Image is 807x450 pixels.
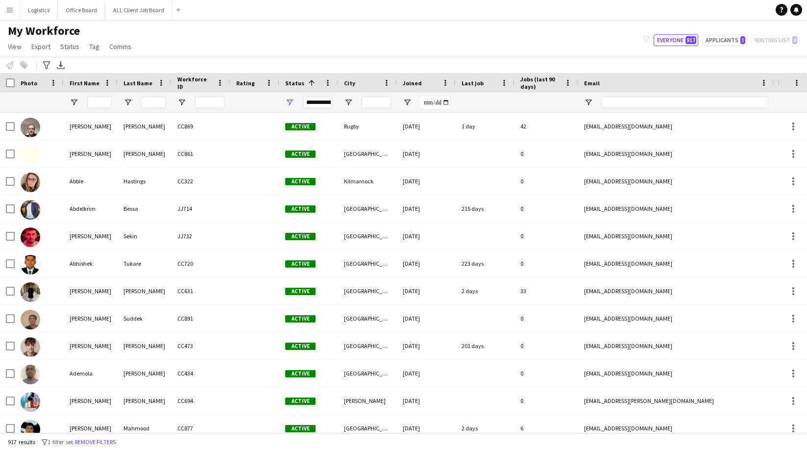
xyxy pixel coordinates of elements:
[64,223,118,250] div: [PERSON_NAME]
[397,168,456,195] div: [DATE]
[397,140,456,167] div: [DATE]
[31,42,50,51] span: Export
[338,305,397,332] div: [GEOGRAPHIC_DATA]
[118,360,171,387] div: [PERSON_NAME]
[514,250,578,277] div: 0
[56,40,83,53] a: Status
[685,36,696,44] span: 917
[64,195,118,222] div: Abdelkrim
[602,97,768,108] input: Email Filter Input
[514,305,578,332] div: 0
[171,387,230,414] div: CC694
[21,227,40,247] img: Abdullah Sekin
[397,360,456,387] div: [DATE]
[578,250,774,277] div: [EMAIL_ADDRESS][DOMAIN_NAME]
[64,250,118,277] div: Abhishek
[397,113,456,140] div: [DATE]
[118,223,171,250] div: Sekin
[171,195,230,222] div: JJ714
[456,277,514,304] div: 2 days
[362,97,391,108] input: City Filter Input
[456,113,514,140] div: 1 day
[285,79,304,87] span: Status
[58,0,105,20] button: Office Board
[702,34,747,46] button: Applicants1
[141,97,166,108] input: Last Name Filter Input
[514,415,578,442] div: 6
[118,113,171,140] div: [PERSON_NAME]
[403,79,422,87] span: Joined
[171,360,230,387] div: CC434
[578,113,774,140] div: [EMAIL_ADDRESS][DOMAIN_NAME]
[285,260,316,268] span: Active
[338,195,397,222] div: [GEOGRAPHIC_DATA]
[338,223,397,250] div: [GEOGRAPHIC_DATA]
[338,140,397,167] div: [GEOGRAPHIC_DATA]
[397,277,456,304] div: [DATE]
[21,337,40,357] img: Adam Wadsworth
[171,250,230,277] div: CC720
[64,415,118,442] div: [PERSON_NAME]
[338,113,397,140] div: Rugby
[64,332,118,359] div: [PERSON_NAME]
[64,305,118,332] div: [PERSON_NAME]
[514,332,578,359] div: 0
[285,343,316,350] span: Active
[123,79,152,87] span: Last Name
[520,75,561,90] span: Jobs (last 90 days)
[21,310,40,329] img: Adam Suddek
[118,250,171,277] div: Tukare
[64,168,118,195] div: Abbie
[285,425,316,432] span: Active
[338,387,397,414] div: [PERSON_NAME]
[740,36,745,44] span: 1
[456,195,514,222] div: 215 days
[118,277,171,304] div: [PERSON_NAME]
[397,223,456,250] div: [DATE]
[285,178,316,185] span: Active
[578,415,774,442] div: [EMAIL_ADDRESS][DOMAIN_NAME]
[514,140,578,167] div: 0
[285,205,316,213] span: Active
[21,282,40,302] img: Adam Connor
[21,365,40,384] img: Ademola Adekoya
[171,277,230,304] div: CC631
[236,79,255,87] span: Rating
[456,250,514,277] div: 223 days
[285,98,294,107] button: Open Filter Menu
[21,200,40,220] img: Abdelkrim Bessa
[285,370,316,377] span: Active
[285,288,316,295] span: Active
[171,415,230,442] div: CC877
[584,98,593,107] button: Open Filter Menu
[285,150,316,158] span: Active
[338,332,397,359] div: [GEOGRAPHIC_DATA]
[456,415,514,442] div: 2 days
[578,195,774,222] div: [EMAIL_ADDRESS][DOMAIN_NAME]
[21,79,37,87] span: Photo
[514,168,578,195] div: 0
[584,79,600,87] span: Email
[397,195,456,222] div: [DATE]
[171,223,230,250] div: JJ732
[578,332,774,359] div: [EMAIL_ADDRESS][DOMAIN_NAME]
[60,42,79,51] span: Status
[285,233,316,240] span: Active
[456,332,514,359] div: 201 days
[21,420,40,439] img: Akeel Mahmood
[578,360,774,387] div: [EMAIL_ADDRESS][DOMAIN_NAME]
[177,98,186,107] button: Open Filter Menu
[578,223,774,250] div: [EMAIL_ADDRESS][DOMAIN_NAME]
[20,0,58,20] button: Logistics
[344,98,353,107] button: Open Filter Menu
[8,24,80,38] span: My Workforce
[85,40,103,53] a: Tag
[285,398,316,405] span: Active
[338,277,397,304] div: [GEOGRAPHIC_DATA]
[64,387,118,414] div: [PERSON_NAME]
[21,392,40,412] img: Aidan Kiely
[397,387,456,414] div: [DATE]
[420,97,450,108] input: Joined Filter Input
[397,250,456,277] div: [DATE]
[338,250,397,277] div: [GEOGRAPHIC_DATA]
